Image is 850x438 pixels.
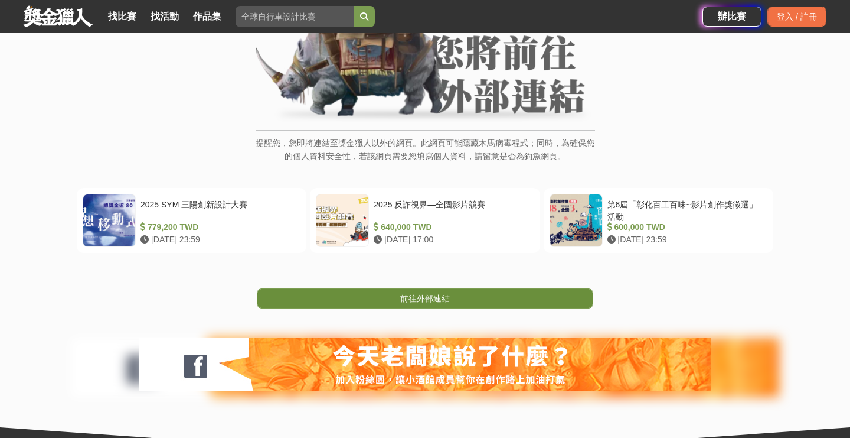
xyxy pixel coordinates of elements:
[146,8,184,25] a: 找活動
[140,199,296,221] div: 2025 SYM 三陽創新設計大賽
[103,8,141,25] a: 找比賽
[607,233,763,246] div: [DATE] 23:59
[607,199,763,221] div: 第6屆「彰化百工百味~影片創作獎徵選」活動
[140,233,296,246] div: [DATE] 23:59
[702,7,761,27] a: 辦比賽
[139,338,711,391] img: 127fc932-0e2d-47dc-a7d9-3a4a18f96856.jpg
[544,188,773,253] a: 第6屆「彰化百工百味~影片創作獎徵選」活動 600,000 TWD [DATE] 23:59
[140,221,296,233] div: 779,200 TWD
[188,8,226,25] a: 作品集
[236,6,354,27] input: 全球自行車設計比賽
[400,294,450,303] span: 前往外部連結
[257,288,593,309] a: 前往外部連結
[767,7,826,27] div: 登入 / 註冊
[374,233,529,246] div: [DATE] 17:00
[77,188,306,253] a: 2025 SYM 三陽創新設計大賽 779,200 TWD [DATE] 23:59
[310,188,540,253] a: 2025 反詐視界—全國影片競賽 640,000 TWD [DATE] 17:00
[374,221,529,233] div: 640,000 TWD
[256,137,595,175] p: 提醒您，您即將連結至獎金獵人以外的網頁。此網頁可能隱藏木馬病毒程式；同時，為確保您的個人資料安全性，若該網頁需要您填寫個人資料，請留意是否為釣魚網頁。
[374,199,529,221] div: 2025 反詐視界—全國影片競賽
[607,221,763,233] div: 600,000 TWD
